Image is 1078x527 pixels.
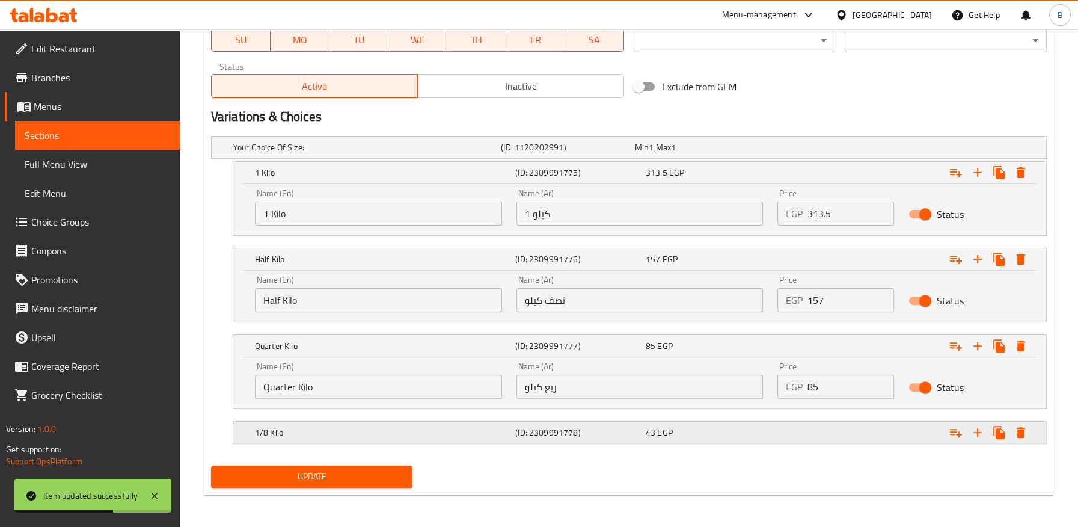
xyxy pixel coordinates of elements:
span: B [1057,8,1062,22]
h5: Half Kilo [255,253,510,265]
button: Add choice group [945,422,967,443]
span: 313.5 [646,165,667,180]
input: Please enter price [807,202,893,226]
input: Enter name En [255,375,502,399]
span: Full Menu View [25,157,170,171]
span: Coupons [31,244,170,258]
button: Delete 1 Kilo [1010,162,1032,183]
div: [GEOGRAPHIC_DATA] [853,8,932,22]
span: Grocery Checklist [31,388,170,402]
span: Min [635,140,649,155]
h2: Variations & Choices [211,108,1047,126]
span: SU [216,31,266,49]
a: Coverage Report [5,352,180,381]
button: Add new choice [967,248,988,270]
input: Enter name Ar [516,375,764,399]
button: Add new choice [967,162,988,183]
span: Choice Groups [31,215,170,229]
div: Expand [233,422,1046,443]
button: Add choice group [945,162,967,183]
span: FR [511,31,560,49]
span: EGP [657,425,672,440]
div: Expand [233,248,1046,270]
a: Menu disclaimer [5,294,180,323]
div: Expand [233,162,1046,183]
a: Menus [5,92,180,121]
div: Expand [233,335,1046,357]
a: Upsell [5,323,180,352]
span: EGP [657,338,672,354]
h5: (ID: 2309991777) [515,340,641,352]
span: MO [275,31,325,49]
span: Max [656,140,671,155]
button: SU [211,28,271,52]
span: 43 [646,425,655,440]
div: ​ [634,28,836,52]
span: TU [334,31,384,49]
a: Coupons [5,236,180,265]
span: Status [937,294,964,308]
input: Please enter price [807,375,893,399]
a: Choice Groups [5,208,180,236]
p: EGP [786,206,803,221]
button: Clone new choice [988,335,1010,357]
h5: Your Choice Of Size: [233,141,496,153]
a: Promotions [5,265,180,294]
div: Expand [212,137,1046,158]
span: Branches [31,70,170,85]
button: Update [211,466,413,488]
a: Support.OpsPlatform [6,454,82,469]
button: SA [565,28,624,52]
h5: Quarter Kilo [255,340,510,352]
span: Coverage Report [31,359,170,374]
button: Delete Half Kilo [1010,248,1032,270]
button: Add new choice [967,335,988,357]
button: MO [271,28,329,52]
span: Edit Restaurant [31,42,170,56]
h5: (ID: 2309991775) [515,167,641,179]
input: Enter name Ar [516,202,764,226]
button: Inactive [417,74,624,98]
h5: (ID: 2309991778) [515,427,641,439]
span: Status [937,380,964,395]
span: TH [452,31,501,49]
button: FR [506,28,565,52]
button: Delete 1/8 Kilo [1010,422,1032,443]
button: Clone new choice [988,422,1010,443]
button: Add choice group [945,335,967,357]
span: Upsell [31,330,170,345]
span: Promotions [31,273,170,287]
a: Edit Restaurant [5,34,180,63]
h5: 1 Kilo [255,167,510,179]
span: Menu disclaimer [31,301,170,316]
button: Clone new choice [988,248,1010,270]
button: WE [388,28,447,52]
span: Active [216,78,413,95]
button: Add new choice [967,422,988,443]
a: Branches [5,63,180,92]
p: EGP [786,380,803,394]
button: Clone new choice [988,162,1010,183]
button: Add choice group [945,248,967,270]
input: Enter name En [255,288,502,312]
span: Edit Menu [25,186,170,200]
span: 157 [646,251,660,267]
button: TU [329,28,388,52]
span: WE [393,31,443,49]
input: Enter name En [255,202,502,226]
span: Exclude from GEM [662,79,737,94]
span: EGP [663,251,678,267]
button: Delete Quarter Kilo [1010,335,1032,357]
a: Sections [15,121,180,150]
h5: (ID: 2309991776) [515,253,641,265]
span: SA [570,31,619,49]
input: Please enter price [807,288,893,312]
h5: (ID: 1120202991) [501,141,630,153]
button: Active [211,74,418,98]
span: Version: [6,421,35,437]
span: Status [937,207,964,221]
span: 1 [671,140,676,155]
div: , [635,141,764,153]
div: Menu-management [722,8,796,22]
input: Enter name Ar [516,288,764,312]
